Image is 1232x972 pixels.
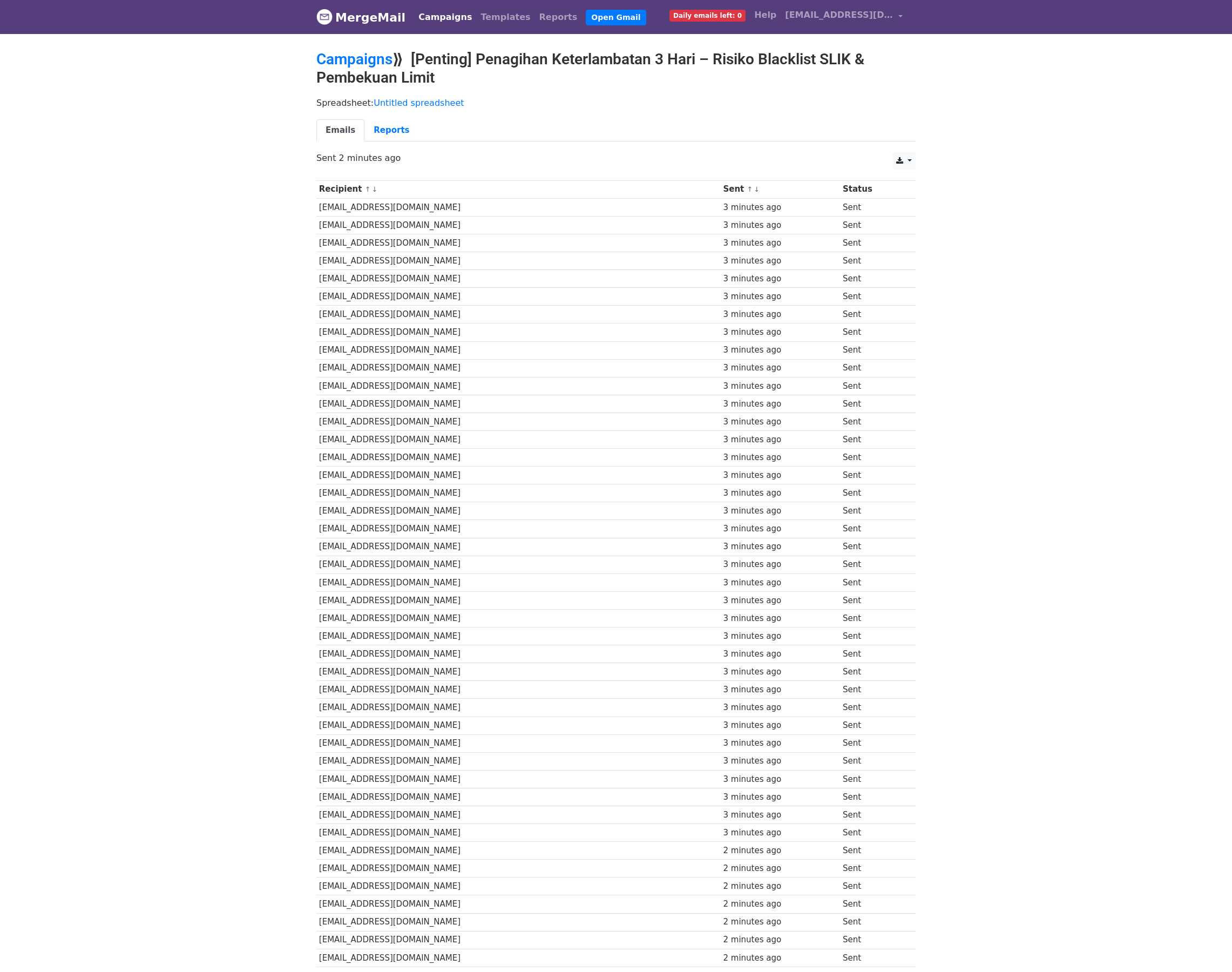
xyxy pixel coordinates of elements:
[723,487,837,500] div: 3 minutes ago
[723,344,837,356] div: 3 minutes ago
[586,10,646,25] a: Open Gmail
[840,788,906,806] td: Sent
[840,449,906,467] td: Sent
[840,431,906,449] td: Sent
[723,416,837,428] div: 3 minutes ago
[754,185,760,193] a: ↓
[723,684,837,696] div: 3 minutes ago
[840,520,906,538] td: Sent
[316,645,721,663] td: [EMAIL_ADDRESS][DOMAIN_NAME]
[840,591,906,609] td: Sent
[840,699,906,717] td: Sent
[723,773,837,786] div: 3 minutes ago
[840,341,906,359] td: Sent
[723,577,837,589] div: 3 minutes ago
[840,627,906,645] td: Sent
[723,666,837,678] div: 3 minutes ago
[723,505,837,517] div: 3 minutes ago
[723,201,837,214] div: 3 minutes ago
[316,502,721,520] td: [EMAIL_ADDRESS][DOMAIN_NAME]
[840,717,906,734] td: Sent
[316,770,721,788] td: [EMAIL_ADDRESS][DOMAIN_NAME]
[840,288,906,306] td: Sent
[316,520,721,538] td: [EMAIL_ADDRESS][DOMAIN_NAME]
[723,809,837,821] div: 3 minutes ago
[371,185,377,193] a: ↓
[723,952,837,964] div: 2 minutes ago
[840,467,906,484] td: Sent
[316,198,721,216] td: [EMAIL_ADDRESS][DOMAIN_NAME]
[840,252,906,270] td: Sent
[840,556,906,573] td: Sent
[723,237,837,249] div: 3 minutes ago
[316,216,721,234] td: [EMAIL_ADDRESS][DOMAIN_NAME]
[316,359,721,377] td: [EMAIL_ADDRESS][DOMAIN_NAME]
[840,895,906,913] td: Sent
[723,541,837,553] div: 3 minutes ago
[840,806,906,823] td: Sent
[840,306,906,323] td: Sent
[723,308,837,321] div: 3 minutes ago
[723,791,837,804] div: 3 minutes ago
[840,770,906,788] td: Sent
[316,573,721,591] td: [EMAIL_ADDRESS][DOMAIN_NAME]
[840,502,906,520] td: Sent
[316,591,721,609] td: [EMAIL_ADDRESS][DOMAIN_NAME]
[316,609,721,627] td: [EMAIL_ADDRESS][DOMAIN_NAME]
[723,845,837,857] div: 2 minutes ago
[316,717,721,734] td: [EMAIL_ADDRESS][DOMAIN_NAME]
[316,377,721,395] td: [EMAIL_ADDRESS][DOMAIN_NAME]
[840,198,906,216] td: Sent
[316,323,721,341] td: [EMAIL_ADDRESS][DOMAIN_NAME]
[316,949,721,967] td: [EMAIL_ADDRESS][DOMAIN_NAME]
[723,880,837,893] div: 2 minutes ago
[723,648,837,660] div: 3 minutes ago
[840,931,906,949] td: Sent
[723,595,837,607] div: 3 minutes ago
[316,895,721,913] td: [EMAIL_ADDRESS][DOMAIN_NAME]
[316,180,721,198] th: Recipient
[316,627,721,645] td: [EMAIL_ADDRESS][DOMAIN_NAME]
[840,180,906,198] th: Status
[316,663,721,681] td: [EMAIL_ADDRESS][DOMAIN_NAME]
[840,323,906,341] td: Sent
[781,4,907,30] a: [EMAIL_ADDRESS][DOMAIN_NAME]
[316,270,721,288] td: [EMAIL_ADDRESS][DOMAIN_NAME]
[476,6,534,28] a: Templates
[316,556,721,573] td: [EMAIL_ADDRESS][DOMAIN_NAME]
[316,842,721,860] td: [EMAIL_ADDRESS][DOMAIN_NAME]
[747,185,753,193] a: ↑
[723,630,837,643] div: 3 minutes ago
[723,291,837,303] div: 3 minutes ago
[316,806,721,823] td: [EMAIL_ADDRESS][DOMAIN_NAME]
[316,913,721,931] td: [EMAIL_ADDRESS][DOMAIN_NAME]
[840,860,906,878] td: Sent
[840,395,906,413] td: Sent
[721,180,840,198] th: Sent
[723,719,837,732] div: 3 minutes ago
[840,663,906,681] td: Sent
[723,469,837,482] div: 3 minutes ago
[316,252,721,270] td: [EMAIL_ADDRESS][DOMAIN_NAME]
[840,538,906,556] td: Sent
[723,273,837,285] div: 3 minutes ago
[840,234,906,252] td: Sent
[723,380,837,393] div: 3 minutes ago
[535,6,582,28] a: Reports
[316,449,721,467] td: [EMAIL_ADDRESS][DOMAIN_NAME]
[840,949,906,967] td: Sent
[840,377,906,395] td: Sent
[840,878,906,895] td: Sent
[723,434,837,446] div: 3 minutes ago
[840,573,906,591] td: Sent
[750,4,781,26] a: Help
[723,612,837,625] div: 3 minutes ago
[316,788,721,806] td: [EMAIL_ADDRESS][DOMAIN_NAME]
[840,609,906,627] td: Sent
[723,255,837,267] div: 3 minutes ago
[316,288,721,306] td: [EMAIL_ADDRESS][DOMAIN_NAME]
[723,755,837,767] div: 3 minutes ago
[316,306,721,323] td: [EMAIL_ADDRESS][DOMAIN_NAME]
[840,913,906,931] td: Sent
[723,701,837,714] div: 3 minutes ago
